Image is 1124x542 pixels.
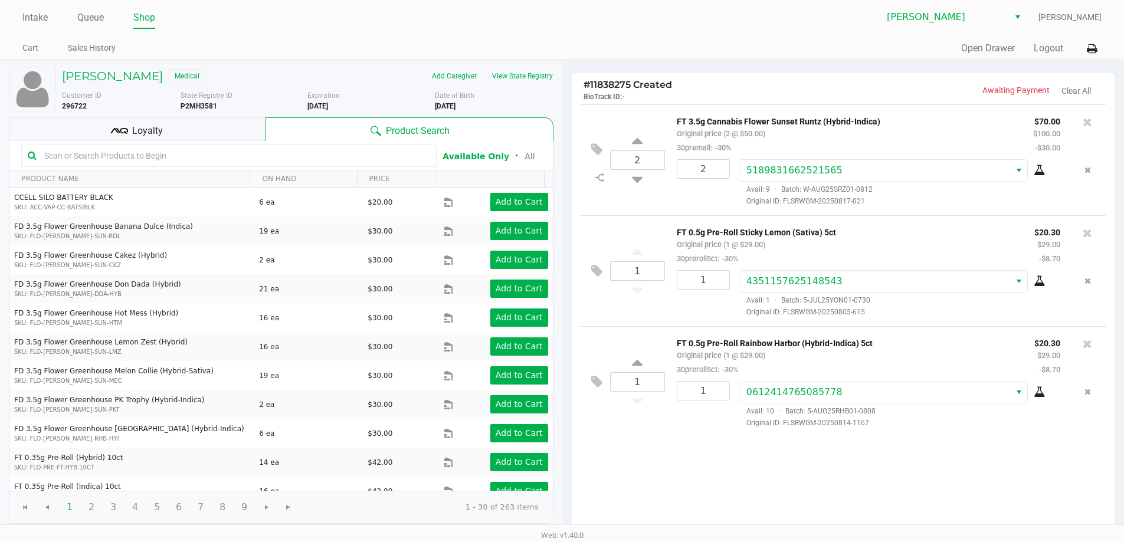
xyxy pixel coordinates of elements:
button: Add to Cart [490,280,548,298]
span: State Registry ID [181,91,232,100]
small: Original price (1 @ $29.00) [677,351,765,360]
span: Page 8 [211,496,234,518]
p: SKU: FLO-[PERSON_NAME]-SUN-CKZ [14,261,249,270]
app-button-loader: Add to Cart [496,370,543,380]
span: Product Search [386,124,450,138]
div: Data table [9,170,553,491]
a: Sales History [68,41,116,55]
button: Remove the package from the orderLine [1080,159,1096,181]
span: Page 1 [58,496,81,518]
span: Go to the next page [255,496,278,518]
p: SKU: FLO-[PERSON_NAME]-SUN-BDL [14,232,249,241]
span: Avail: 1 Batch: 5-JUL25YON01-0730 [739,296,870,304]
span: Date of Birth [435,91,474,100]
button: Add to Cart [490,337,548,356]
small: -$30.00 [1035,143,1060,152]
button: Add to Cart [490,366,548,385]
app-button-loader: Add to Cart [496,255,543,264]
span: 5189831662521565 [746,165,843,176]
small: 30premall: [677,143,731,152]
span: Avail: 9 Batch: W-AUG25SRZ01-0812 [739,185,873,193]
span: Customer ID [62,91,101,100]
span: ᛫ [509,150,525,162]
td: 6 ea [254,419,362,448]
button: Add to Cart [490,193,548,211]
span: Go to the first page [21,502,30,512]
app-button-loader: Add to Cart [496,313,543,322]
b: P2MH3581 [181,102,217,110]
span: Page 4 [124,496,146,518]
span: 0612414765085778 [746,386,843,398]
span: · [770,185,781,193]
small: $100.00 [1033,129,1060,138]
a: Intake [22,9,48,26]
p: SKU: FLO-PRE-FT-HYB.10CT [14,463,249,472]
button: Logout [1034,41,1063,55]
button: Add to Cart [490,424,548,442]
button: Open Drawer [961,41,1015,55]
span: $20.00 [368,198,392,206]
small: $29.00 [1037,351,1060,360]
app-button-loader: Add to Cart [496,284,543,293]
a: Cart [22,41,38,55]
span: $30.00 [368,227,392,235]
span: Page 9 [233,496,255,518]
button: Add to Cart [490,308,548,327]
span: Page 6 [168,496,190,518]
span: Original ID: FLSRWGM-20250805-615 [739,307,1060,317]
kendo-pager-info: 1 - 30 of 263 items [309,501,539,513]
button: Remove the package from the orderLine [1080,270,1096,292]
span: $30.00 [368,429,392,438]
small: -$8.70 [1039,254,1060,263]
p: $20.30 [1034,336,1060,348]
small: -$8.70 [1039,365,1060,374]
span: Go to the previous page [36,496,58,518]
p: $20.30 [1034,225,1060,237]
span: Go to the next page [262,502,271,512]
td: 14 ea [254,448,362,477]
input: Scan or Search Products to Begin [40,147,430,165]
span: · [774,407,785,415]
p: Awaiting Payment [843,84,1050,97]
button: Select [1010,160,1027,181]
span: 4351157625148543 [746,275,843,287]
button: Select [1010,382,1027,403]
span: Loyalty [132,124,163,138]
td: 2 ea [254,245,362,274]
span: $30.00 [368,256,392,264]
button: All [525,150,535,163]
button: Add to Cart [490,251,548,269]
td: FD 3.5g Flower Greenhouse Don Dada (Hybrid) [9,274,254,303]
button: Add to Cart [490,222,548,240]
button: Add to Cart [490,395,548,413]
p: SKU: FLO-[PERSON_NAME]-SUN-MEC [14,376,249,385]
span: Go to the last page [284,502,293,512]
p: FT 0.5g Pre-Roll Sticky Lemon (Sativa) 5ct [677,225,1017,237]
p: FT 3.5g Cannabis Flower Sunset Runtz (Hybrid-Indica) [677,114,1015,126]
span: $42.00 [368,487,392,495]
small: 30preroll5ct: [677,254,738,263]
a: Queue [77,9,104,26]
button: Select [1010,271,1027,292]
td: FT 0.35g Pre-Roll (Hybrid) 10ct [9,448,254,477]
p: SKU: FLO-[PERSON_NAME]-SUN-PKT [14,405,249,414]
span: $30.00 [368,400,392,409]
th: PRODUCT NAME [9,170,250,188]
span: Go to the first page [14,496,37,518]
td: 6 ea [254,188,362,216]
span: $30.00 [368,372,392,380]
span: # [584,79,590,90]
td: FD 3.5g Flower Greenhouse Cakez (Hybrid) [9,245,254,274]
app-button-loader: Add to Cart [496,197,543,206]
span: $42.00 [368,458,392,467]
button: Add Caregiver [424,67,484,86]
td: 16 ea [254,332,362,361]
app-button-loader: Add to Cart [496,226,543,235]
td: FD 3.5g Flower Greenhouse Lemon Zest (Hybrid) [9,332,254,361]
b: [DATE] [435,102,456,110]
span: $30.00 [368,343,392,351]
td: 2 ea [254,390,362,419]
p: SKU: FLO-[PERSON_NAME]-SUN-LMZ [14,347,249,356]
h5: [PERSON_NAME] [62,69,163,83]
span: Medical [169,69,205,83]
